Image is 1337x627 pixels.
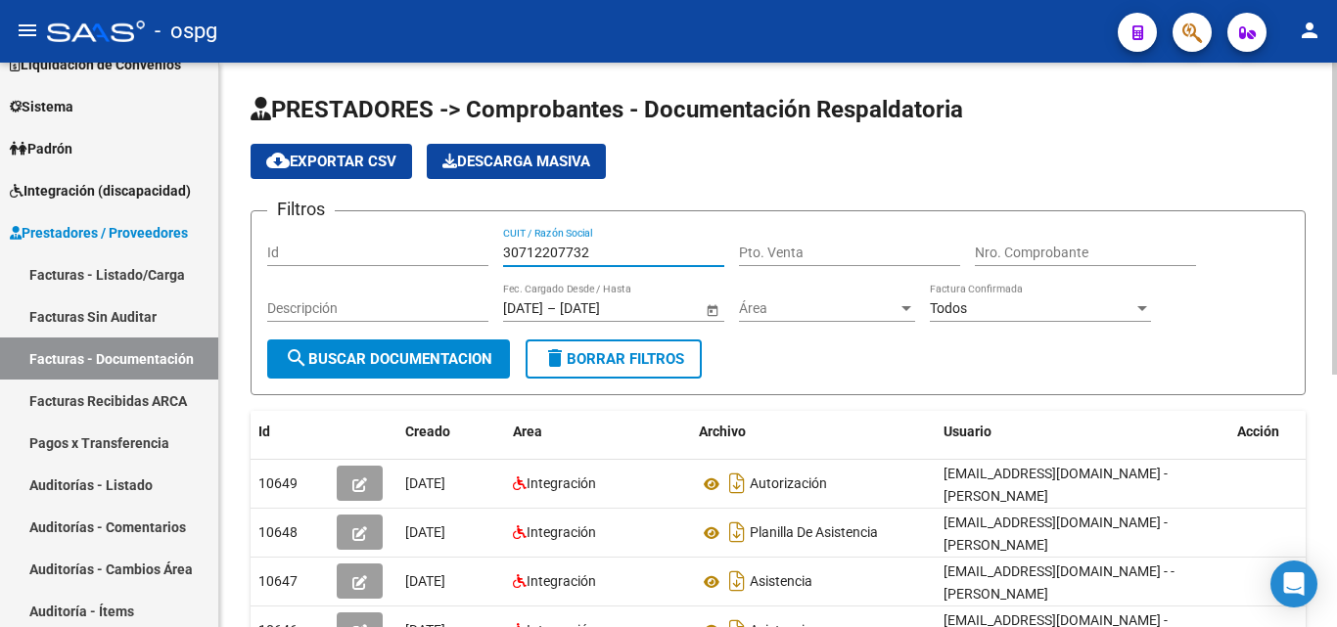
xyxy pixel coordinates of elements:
mat-icon: cloud_download [266,149,290,172]
span: Buscar Documentacion [285,350,492,368]
span: Autorización [750,476,827,492]
span: Área [739,300,898,317]
span: Asistencia [750,574,812,590]
h3: Filtros [267,196,335,223]
span: Descarga Masiva [442,153,590,170]
span: [DATE] [405,524,445,540]
span: Integración (discapacidad) [10,180,191,202]
span: Planilla De Asistencia [750,525,878,541]
span: 10647 [258,573,298,589]
datatable-header-cell: Area [505,411,691,453]
span: Padrón [10,138,72,159]
span: [DATE] [405,475,445,491]
span: Integración [527,475,596,491]
button: Borrar Filtros [526,339,702,379]
button: Open calendar [702,299,722,320]
span: - ospg [155,10,217,53]
datatable-header-cell: Acción [1229,411,1327,453]
span: [EMAIL_ADDRESS][DOMAIN_NAME] - [PERSON_NAME] [944,466,1168,504]
mat-icon: menu [16,19,39,42]
mat-icon: search [285,346,308,370]
span: – [547,300,556,317]
mat-icon: person [1298,19,1321,42]
app-download-masive: Descarga masiva de comprobantes (adjuntos) [427,144,606,179]
button: Descarga Masiva [427,144,606,179]
span: Usuario [944,424,991,439]
i: Descargar documento [724,516,750,548]
span: [DATE] [405,573,445,589]
span: Prestadores / Proveedores [10,222,188,244]
span: Archivo [699,424,746,439]
span: Area [513,424,542,439]
span: [EMAIL_ADDRESS][DOMAIN_NAME] - [PERSON_NAME] [944,515,1168,553]
span: Liquidación de Convenios [10,54,181,75]
button: Buscar Documentacion [267,339,510,379]
span: Integración [527,573,596,589]
mat-icon: delete [543,346,567,370]
span: Todos [930,300,967,316]
datatable-header-cell: Creado [397,411,505,453]
span: Integración [527,524,596,540]
i: Descargar documento [724,565,750,597]
input: Fecha inicio [503,300,543,317]
span: Borrar Filtros [543,350,684,368]
span: PRESTADORES -> Comprobantes - Documentación Respaldatoria [251,96,963,123]
i: Descargar documento [724,468,750,499]
span: Id [258,424,270,439]
span: Exportar CSV [266,153,396,170]
span: 10648 [258,524,298,540]
span: 10649 [258,475,298,491]
button: Exportar CSV [251,144,412,179]
input: Fecha fin [560,300,656,317]
datatable-header-cell: Usuario [936,411,1229,453]
span: Sistema [10,96,73,117]
span: [EMAIL_ADDRESS][DOMAIN_NAME] - - [PERSON_NAME] [944,563,1175,602]
div: Open Intercom Messenger [1270,560,1317,607]
span: Acción [1237,424,1279,439]
span: Creado [405,424,450,439]
datatable-header-cell: Id [251,411,329,453]
datatable-header-cell: Archivo [691,411,936,453]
